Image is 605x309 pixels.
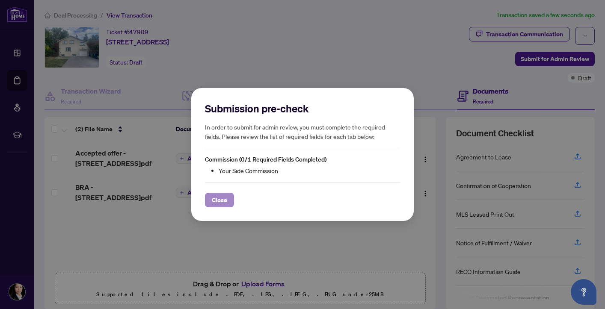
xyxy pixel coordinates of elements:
li: Your Side Commission [219,166,400,175]
button: Close [205,193,234,207]
h5: In order to submit for admin review, you must complete the required fields. Please review the lis... [205,122,400,141]
span: Commission (0/1 Required Fields Completed) [205,156,326,163]
h2: Submission pre-check [205,102,400,115]
span: Close [212,193,227,207]
button: Open asap [571,279,596,305]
